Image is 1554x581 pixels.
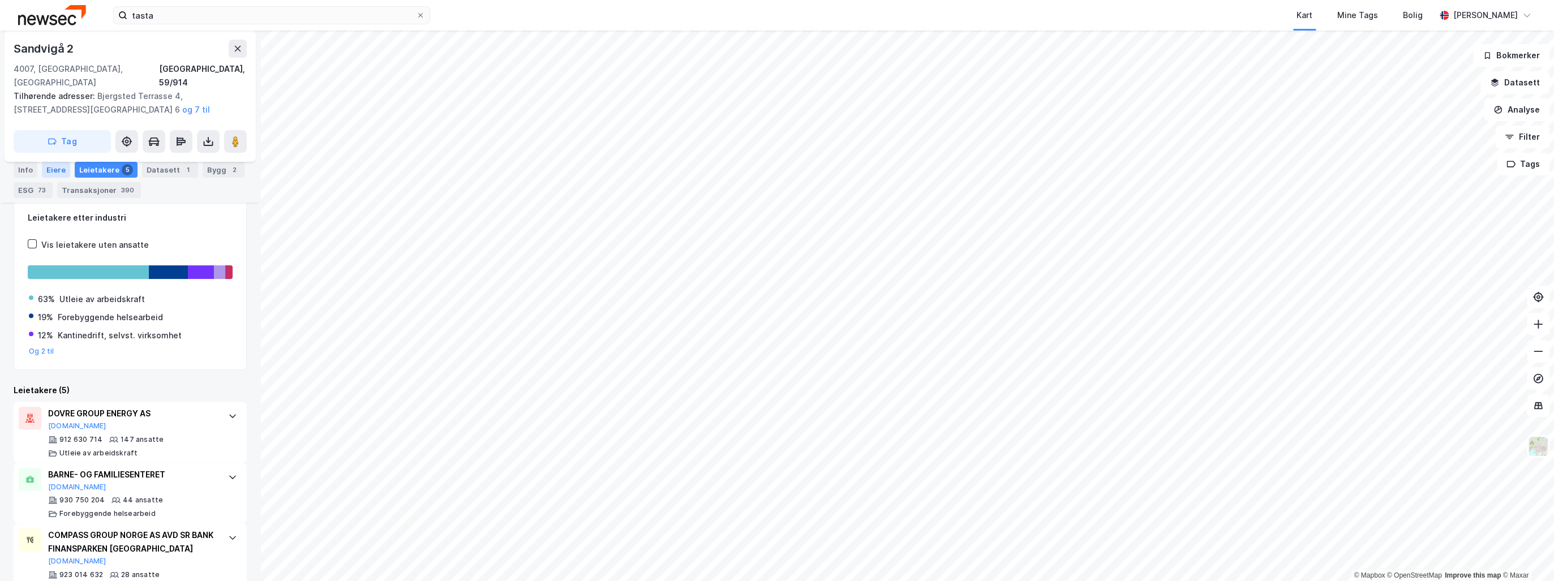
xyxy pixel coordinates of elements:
div: Datasett [142,162,198,178]
button: Tag [14,130,111,153]
div: [PERSON_NAME] [1453,8,1518,22]
div: Transaksjoner [57,182,141,198]
div: Info [14,162,37,178]
div: 63% [38,292,55,306]
div: 930 750 204 [59,496,105,505]
div: 923 014 632 [59,570,103,579]
div: 5 [122,164,133,175]
div: Forebyggende helsearbeid [59,509,156,518]
div: Forebyggende helsearbeid [58,311,163,324]
div: Eiere [42,162,70,178]
div: Leietakere (5) [14,384,247,397]
input: Søk på adresse, matrikkel, gårdeiere, leietakere eller personer [127,7,416,24]
iframe: Chat Widget [1497,527,1554,581]
div: [GEOGRAPHIC_DATA], 59/914 [159,62,247,89]
div: Kantinedrift, selvst. virksomhet [58,329,182,342]
div: Bolig [1403,8,1423,22]
div: Leietakere etter industri [28,211,233,225]
div: 28 ansatte [121,570,160,579]
div: Mine Tags [1337,8,1378,22]
button: Filter [1495,126,1549,148]
button: Tags [1497,153,1549,175]
button: [DOMAIN_NAME] [48,557,106,566]
span: Tilhørende adresser: [14,91,97,101]
button: [DOMAIN_NAME] [48,483,106,492]
div: Utleie av arbeidskraft [59,292,145,306]
div: COMPASS GROUP NORGE AS AVD SR BANK FINANSPARKEN [GEOGRAPHIC_DATA] [48,528,217,556]
div: 912 630 714 [59,435,102,444]
button: Analyse [1484,98,1549,121]
div: 12% [38,329,53,342]
div: BARNE- OG FAMILIESENTERET [48,468,217,481]
button: [DOMAIN_NAME] [48,421,106,431]
div: 1 [182,164,194,175]
div: Leietakere [75,162,138,178]
a: Mapbox [1354,571,1385,579]
div: Utleie av arbeidskraft [59,449,138,458]
img: newsec-logo.f6e21ccffca1b3a03d2d.png [18,5,86,25]
div: 19% [38,311,53,324]
button: Datasett [1480,71,1549,94]
div: Bygg [203,162,244,178]
div: 2 [229,164,240,175]
button: Bokmerker [1473,44,1549,67]
div: Vis leietakere uten ansatte [41,238,149,252]
img: Z [1527,436,1549,457]
div: DOVRE GROUP ENERGY AS [48,407,217,420]
a: Improve this map [1445,571,1501,579]
div: Kart [1297,8,1312,22]
button: Og 2 til [29,347,54,356]
a: OpenStreetMap [1387,571,1442,579]
div: 390 [119,184,136,196]
div: ESG [14,182,53,198]
div: 147 ansatte [121,435,164,444]
div: 73 [36,184,48,196]
div: Sandvigå 2 [14,40,76,58]
div: Kontrollprogram for chat [1497,527,1554,581]
div: 44 ansatte [123,496,163,505]
div: Bjergsted Terrasse 4, [STREET_ADDRESS][GEOGRAPHIC_DATA] 6 [14,89,238,117]
div: 4007, [GEOGRAPHIC_DATA], [GEOGRAPHIC_DATA] [14,62,159,89]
